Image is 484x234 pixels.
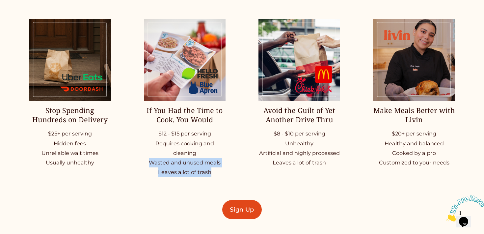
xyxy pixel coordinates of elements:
a: Sign Up [222,200,262,219]
p: $12 - $15 per serving Requires cooking and cleaning Wasted and unused meals Leaves a lot of trash [144,129,226,177]
iframe: chat widget [443,193,484,224]
h2: Avoid the Guilt of Yet Another Drive Thru [258,106,340,124]
h2: Stop Spending Hundreds on Delivery [29,106,111,124]
span: 1 [3,3,5,8]
p: $20+ per serving Healthy and balanced Cooked by a pro Customized to your needs [373,129,455,167]
img: Chat attention grabber [3,3,43,29]
h2: Make Meals Better with Livin [373,106,455,124]
h2: If You Had the Time to Cook, You Would [144,106,226,124]
p: $25+ per serving Hidden fees Unreliable wait times Usually unhealthy [29,129,111,167]
p: $8 - $10 per serving Unhealthy Artificial and highly processed Leaves a lot of trash [258,129,340,167]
